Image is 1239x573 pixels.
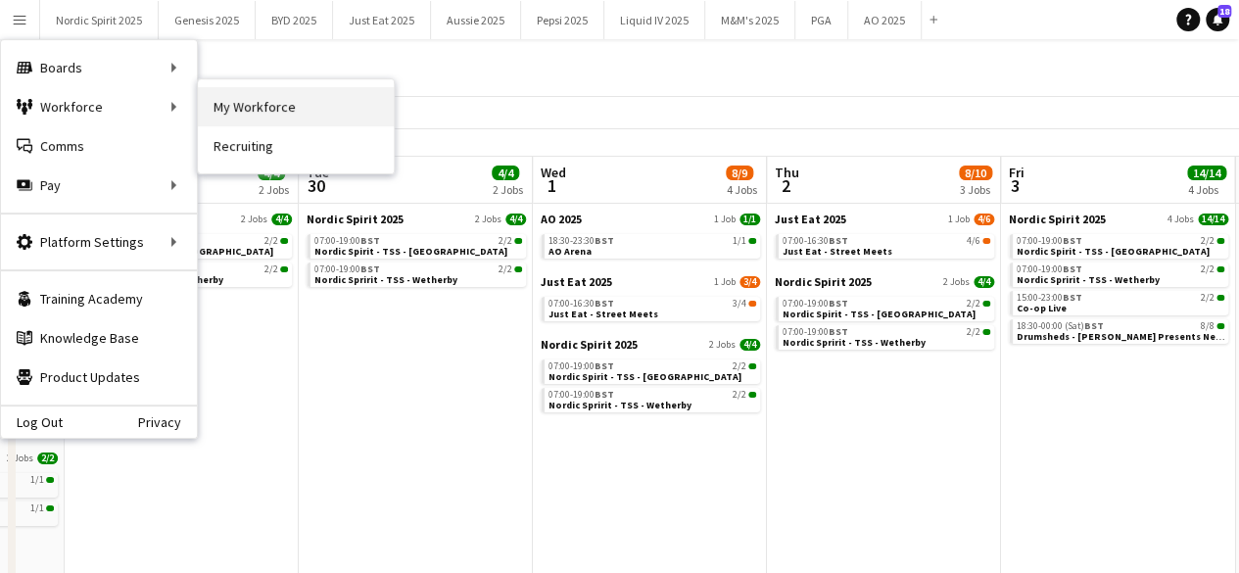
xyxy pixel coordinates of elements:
[521,1,604,39] button: Pepsi 2025
[595,234,614,247] span: BST
[541,212,760,274] div: AO 20251 Job1/118:30-23:30BST1/1AO Arena
[960,182,991,197] div: 3 Jobs
[314,263,522,285] a: 07:00-19:00BST2/2Nordic Spririt - TSS - Wetherby
[514,266,522,272] span: 2/2
[1017,291,1224,313] a: 15:00-23:00BST2/2Co-op Live
[1188,182,1225,197] div: 4 Jobs
[1017,245,1210,258] span: Nordic Spirit - TSS - Beaconsfield
[783,236,848,246] span: 07:00-16:30
[541,337,760,352] a: Nordic Spirit 20252 Jobs4/4
[541,274,760,337] div: Just Eat 20251 Job3/407:00-16:30BST3/4Just Eat - Street Meets
[783,308,976,320] span: Nordic Spirit - TSS - Beaconsfield
[264,264,278,274] span: 2/2
[1,414,63,430] a: Log Out
[739,214,760,225] span: 1/1
[1,358,197,397] a: Product Updates
[159,1,256,39] button: Genesis 2025
[1009,212,1228,226] a: Nordic Spirit 20254 Jobs14/14
[948,214,970,225] span: 1 Job
[1168,214,1194,225] span: 4 Jobs
[1,126,197,166] a: Comms
[748,301,756,307] span: 3/4
[548,234,756,257] a: 18:30-23:30BST1/1AO Arena
[733,390,746,400] span: 2/2
[775,274,872,289] span: Nordic Spirit 2025
[1201,236,1215,246] span: 2/2
[548,388,756,410] a: 07:00-19:00BST2/2Nordic Spririt - TSS - Wetherby
[1206,8,1229,31] a: 18
[974,276,994,288] span: 4/4
[748,392,756,398] span: 2/2
[1017,273,1160,286] span: Nordic Spririt - TSS - Wetherby
[259,182,289,197] div: 2 Jobs
[80,273,223,286] span: Nordic Spririt - TSS - Wetherby
[709,339,736,351] span: 2 Jobs
[492,166,519,180] span: 4/4
[548,297,756,319] a: 07:00-16:30BST3/4Just Eat - Street Meets
[733,236,746,246] span: 1/1
[1063,263,1082,275] span: BST
[548,361,614,371] span: 07:00-19:00
[982,329,990,335] span: 2/2
[783,297,990,319] a: 07:00-19:00BST2/2Nordic Spirit - TSS - [GEOGRAPHIC_DATA]
[595,359,614,372] span: BST
[1216,266,1224,272] span: 2/2
[198,87,394,126] a: My Workforce
[795,1,848,39] button: PGA
[541,274,760,289] a: Just Eat 20251 Job3/4
[198,126,394,166] a: Recruiting
[1017,293,1082,303] span: 15:00-23:00
[739,276,760,288] span: 3/4
[46,477,54,483] span: 1/1
[548,245,592,258] span: AO Arena
[783,325,990,348] a: 07:00-19:00BST2/2Nordic Spririt - TSS - Wetherby
[1017,264,1082,274] span: 07:00-19:00
[493,182,523,197] div: 2 Jobs
[548,308,658,320] span: Just Eat - Street Meets
[967,327,980,337] span: 2/2
[1009,212,1106,226] span: Nordic Spirit 2025
[280,266,288,272] span: 2/2
[595,297,614,310] span: BST
[1,87,197,126] div: Workforce
[783,299,848,309] span: 07:00-19:00
[848,1,922,39] button: AO 2025
[541,164,566,181] span: Wed
[548,359,756,382] a: 07:00-19:00BST2/2Nordic Spirit - TSS - [GEOGRAPHIC_DATA]
[775,212,846,226] span: Just Eat 2025
[475,214,501,225] span: 2 Jobs
[1006,174,1025,197] span: 3
[1017,321,1104,331] span: 18:30-00:00 (Sat)
[264,236,278,246] span: 2/2
[982,301,990,307] span: 2/2
[748,238,756,244] span: 1/1
[314,273,457,286] span: Nordic Spririt - TSS - Wetherby
[314,245,507,258] span: Nordic Spirit - TSS - Beaconsfield
[548,390,614,400] span: 07:00-19:00
[1187,166,1226,180] span: 14/14
[514,238,522,244] span: 2/2
[733,299,746,309] span: 3/4
[499,264,512,274] span: 2/2
[739,339,760,351] span: 4/4
[256,1,333,39] button: BYD 2025
[1,166,197,205] div: Pay
[314,236,380,246] span: 07:00-19:00
[541,212,760,226] a: AO 20251 Job1/1
[1084,319,1104,332] span: BST
[541,212,582,226] span: AO 2025
[505,214,526,225] span: 4/4
[541,337,638,352] span: Nordic Spirit 2025
[974,214,994,225] span: 4/6
[1063,291,1082,304] span: BST
[959,166,992,180] span: 8/10
[30,503,44,513] span: 1/1
[1017,236,1082,246] span: 07:00-19:00
[307,212,404,226] span: Nordic Spirit 2025
[548,299,614,309] span: 07:00-16:30
[748,363,756,369] span: 2/2
[967,236,980,246] span: 4/6
[314,234,522,257] a: 07:00-19:00BST2/2Nordic Spirit - TSS - [GEOGRAPHIC_DATA]
[271,214,292,225] span: 4/4
[40,1,159,39] button: Nordic Spirit 2025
